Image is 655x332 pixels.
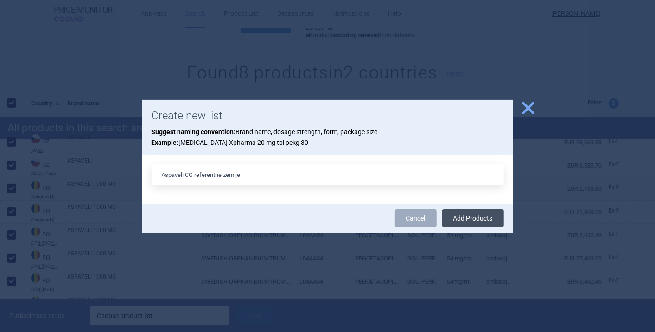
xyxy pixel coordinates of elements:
a: Cancel [395,209,437,227]
strong: Example: [152,139,179,146]
strong: Suggest naming convention: [152,128,236,136]
input: List name [152,164,504,185]
p: Brand name, dosage strength, form, package size [MEDICAL_DATA] Xpharma 20 mg tbl pckg 30 [152,127,504,148]
button: Add Products [442,209,504,227]
h1: Create new list [152,109,504,123]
